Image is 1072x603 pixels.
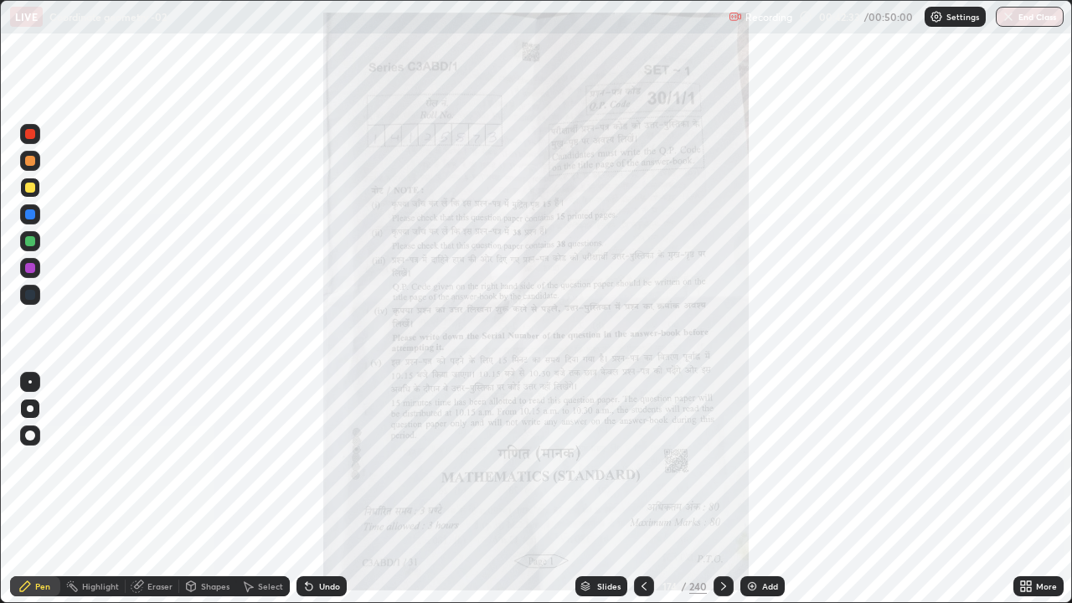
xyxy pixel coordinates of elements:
[201,582,229,590] div: Shapes
[1002,10,1015,23] img: end-class-cross
[1036,582,1057,590] div: More
[762,582,778,590] div: Add
[946,13,979,21] p: Settings
[319,582,340,590] div: Undo
[82,582,119,590] div: Highlight
[930,10,943,23] img: class-settings-icons
[15,10,38,23] p: LIVE
[681,581,686,591] div: /
[996,7,1064,27] button: End Class
[35,582,50,590] div: Pen
[745,580,759,593] img: add-slide-button
[661,581,678,591] div: 174
[49,10,167,23] p: Coordinate geometry -02
[147,582,173,590] div: Eraser
[597,582,621,590] div: Slides
[689,579,707,594] div: 240
[258,582,283,590] div: Select
[745,11,792,23] p: Recording
[729,10,742,23] img: recording.375f2c34.svg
